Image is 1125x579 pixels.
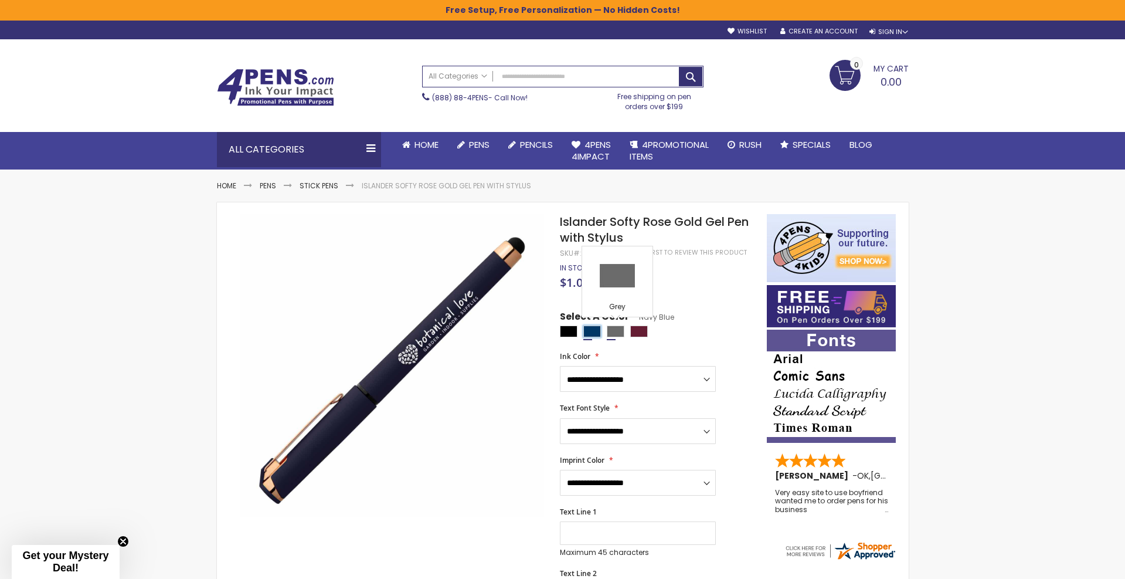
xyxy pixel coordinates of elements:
div: Grey [607,326,624,337]
span: All Categories [429,72,487,81]
div: All Categories [217,132,381,167]
span: Pens [469,138,490,151]
a: 4PROMOTIONALITEMS [620,132,718,170]
span: 0.00 [881,75,902,89]
a: (888) 88-4PENS [432,93,488,103]
span: Imprint Color [560,455,604,465]
a: Be the first to review this product [624,248,747,257]
span: Pencils [520,138,553,151]
div: Availability [560,263,592,273]
a: Home [393,132,448,158]
span: Navy Blue [629,312,674,322]
p: Maximum 45 characters [560,548,716,557]
a: Pens [260,181,276,191]
div: Sign In [869,28,908,36]
span: - Call Now! [432,93,528,103]
a: Pencils [499,132,562,158]
a: Wishlist [728,27,767,36]
span: [PERSON_NAME] [775,470,852,482]
a: All Categories [423,66,493,86]
div: Grey [585,302,650,314]
span: - , [852,470,957,482]
span: $1.08 [560,275,589,290]
span: Select A Color [560,310,629,326]
span: OK [857,470,869,482]
span: 4Pens 4impact [572,138,611,162]
div: Very easy site to use boyfriend wanted me to order pens for his business [775,489,889,514]
a: Home [217,181,236,191]
span: 4PROMOTIONAL ITEMS [630,138,709,162]
div: Free shipping on pen orders over $199 [605,87,703,111]
span: Rush [739,138,762,151]
img: 4pens 4 kids [767,214,896,282]
img: 4Pens Custom Pens and Promotional Products [217,69,334,106]
li: Islander Softy Rose Gold Gel Pen with Stylus [362,181,531,191]
div: Dark Red [630,326,648,337]
a: 4Pens4impact [562,132,620,170]
img: navy-4pgs-agy-islander-softy-rose-gold-gel-pen-w-stylus_1_1.jpg [240,213,545,517]
div: Black [560,326,577,337]
img: 4pens.com widget logo [784,540,896,561]
a: 4pens.com certificate URL [784,554,896,564]
span: 0 [854,59,859,70]
span: Ink Color [560,351,590,361]
img: Free shipping on orders over $199 [767,285,896,327]
img: font-personalization-examples [767,330,896,443]
a: Pens [448,132,499,158]
span: Home [414,138,439,151]
div: Get your Mystery Deal!Close teaser [12,545,120,579]
span: Islander Softy Rose Gold Gel Pen with Stylus [560,214,749,246]
span: Text Line 2 [560,568,597,578]
span: [GEOGRAPHIC_DATA] [871,470,957,482]
span: Text Line 1 [560,507,597,517]
span: Get your Mystery Deal! [22,550,108,574]
div: Navy Blue [583,326,601,337]
a: Stick Pens [300,181,338,191]
iframe: Google Customer Reviews [1028,547,1125,579]
a: Blog [840,132,882,158]
a: Specials [771,132,840,158]
span: Specials [793,138,831,151]
button: Close teaser [117,536,129,547]
span: Blog [849,138,872,151]
span: Text Font Style [560,403,610,413]
strong: SKU [560,248,582,258]
span: In stock [560,263,592,273]
a: Rush [718,132,771,158]
a: 0.00 0 [830,60,909,89]
a: Create an Account [780,27,858,36]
